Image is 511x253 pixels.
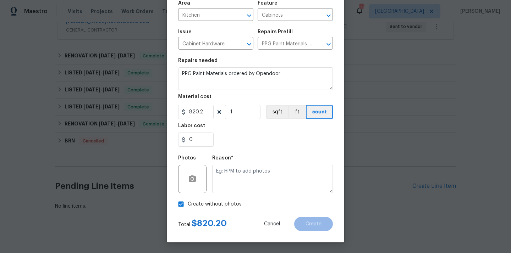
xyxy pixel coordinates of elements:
h5: Feature [258,1,278,6]
button: Cancel [253,217,291,231]
button: Open [244,39,254,49]
h5: Labor cost [178,123,205,128]
button: Create [294,217,333,231]
textarea: PPG Paint Materials ordered by Opendoor [178,67,333,90]
h5: Photos [178,156,196,161]
h5: Reason* [212,156,233,161]
span: Cancel [264,221,280,227]
button: Open [324,11,334,21]
span: Create without photos [188,201,242,208]
button: Open [244,11,254,21]
div: Total [178,220,227,228]
span: Create [306,221,322,227]
h5: Material cost [178,94,211,99]
button: ft [288,105,306,119]
h5: Issue [178,29,192,34]
button: Open [324,39,334,49]
span: $ 820.20 [192,219,227,227]
h5: Area [178,1,190,6]
button: sqft [266,105,288,119]
h5: Repairs Prefill [258,29,293,34]
button: count [306,105,333,119]
h5: Repairs needed [178,58,218,63]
